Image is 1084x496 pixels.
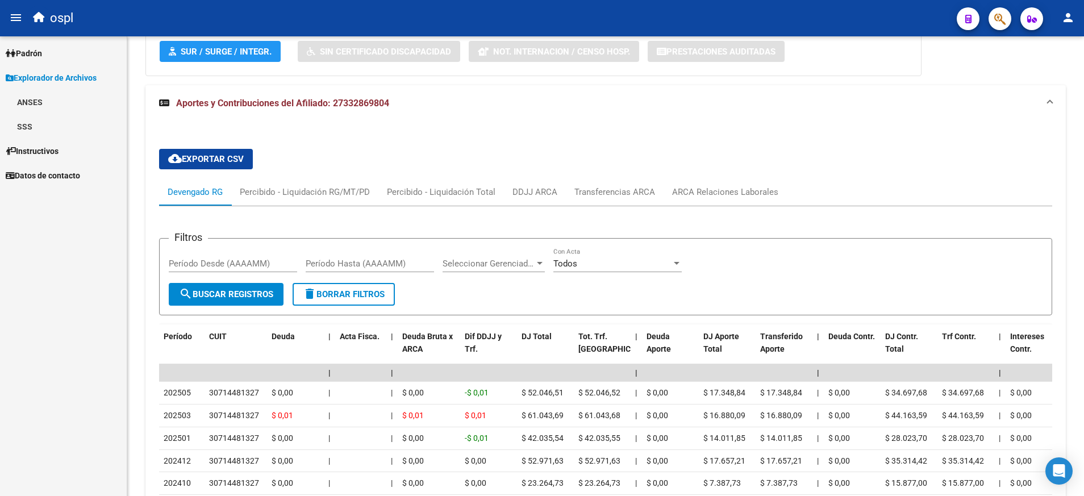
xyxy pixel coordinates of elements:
span: $ 15.877,00 [885,478,927,487]
mat-icon: person [1061,11,1075,24]
span: | [328,411,330,420]
datatable-header-cell: Deuda Contr. [824,324,881,374]
span: | [635,368,637,377]
datatable-header-cell: | [994,324,1006,374]
span: $ 0,00 [828,411,850,420]
span: Not. Internacion / Censo Hosp. [493,47,630,57]
div: 30714481327 [209,432,259,445]
div: Percibido - Liquidación RG/MT/PD [240,186,370,198]
span: Explorador de Archivos [6,72,97,84]
span: $ 0,00 [1010,411,1032,420]
span: DJ Aporte Total [703,332,739,354]
span: | [635,456,637,465]
mat-icon: cloud_download [168,152,182,165]
datatable-header-cell: DJ Aporte Total [699,324,756,374]
div: Transferencias ARCA [574,186,655,198]
span: | [635,434,637,443]
span: Período [164,332,192,341]
span: | [328,456,330,465]
datatable-header-cell: Deuda Aporte [642,324,699,374]
span: | [635,332,637,341]
datatable-header-cell: DJ Contr. Total [881,324,937,374]
datatable-header-cell: Acta Fisca. [335,324,386,374]
datatable-header-cell: Período [159,324,205,374]
span: $ 16.880,09 [760,411,802,420]
span: | [328,478,330,487]
span: | [391,456,393,465]
span: $ 0,00 [1010,434,1032,443]
span: | [817,411,819,420]
span: $ 34.697,68 [942,388,984,397]
button: Exportar CSV [159,149,253,169]
span: Aportes y Contribuciones del Afiliado: 27332869804 [176,98,389,109]
span: $ 0,00 [402,388,424,397]
mat-icon: search [179,287,193,301]
span: $ 17.657,21 [703,456,745,465]
span: $ 61.043,68 [578,411,620,420]
span: | [999,388,1000,397]
span: 202501 [164,434,191,443]
span: $ 0,01 [465,411,486,420]
span: $ 0,00 [272,456,293,465]
span: Transferido Aporte [760,332,803,354]
datatable-header-cell: | [631,324,642,374]
div: Percibido - Liquidación Total [387,186,495,198]
datatable-header-cell: Transferido Aporte [756,324,812,374]
span: $ 14.011,85 [703,434,745,443]
span: Seleccionar Gerenciador [443,259,535,269]
button: Prestaciones Auditadas [648,41,785,62]
span: $ 0,00 [1010,456,1032,465]
span: DJ Contr. Total [885,332,918,354]
span: $ 17.348,84 [760,388,802,397]
button: Buscar Registros [169,283,283,306]
span: $ 0,00 [647,411,668,420]
span: | [635,411,637,420]
span: $ 42.035,54 [522,434,564,443]
button: SUR / SURGE / INTEGR. [160,41,281,62]
span: $ 17.348,84 [703,388,745,397]
span: $ 0,00 [647,434,668,443]
span: $ 0,00 [465,478,486,487]
span: | [817,456,819,465]
span: $ 0,00 [828,478,850,487]
span: | [999,434,1000,443]
span: $ 61.043,69 [522,411,564,420]
span: CUIT [209,332,227,341]
span: | [817,388,819,397]
span: Intereses Contr. [1010,332,1044,354]
span: | [999,478,1000,487]
span: $ 44.163,59 [942,411,984,420]
button: Sin Certificado Discapacidad [298,41,460,62]
span: Acta Fisca. [340,332,380,341]
button: Borrar Filtros [293,283,395,306]
span: $ 0,01 [272,411,293,420]
span: $ 23.264,73 [578,478,620,487]
span: Buscar Registros [179,289,273,299]
span: | [328,388,330,397]
datatable-header-cell: | [324,324,335,374]
span: | [999,456,1000,465]
span: $ 35.314,42 [885,456,927,465]
span: $ 15.877,00 [942,478,984,487]
div: DDJJ ARCA [512,186,557,198]
datatable-header-cell: Trf Contr. [937,324,994,374]
span: | [328,332,331,341]
div: Open Intercom Messenger [1045,457,1073,485]
span: | [999,368,1001,377]
span: -$ 0,01 [465,388,489,397]
span: | [635,478,637,487]
span: | [391,478,393,487]
span: $ 16.880,09 [703,411,745,420]
span: $ 0,00 [1010,478,1032,487]
span: 202410 [164,478,191,487]
span: | [328,434,330,443]
span: $ 28.023,70 [885,434,927,443]
span: | [817,332,819,341]
span: | [999,411,1000,420]
mat-expansion-panel-header: Aportes y Contribuciones del Afiliado: 27332869804 [145,85,1066,122]
button: Not. Internacion / Censo Hosp. [469,41,639,62]
span: Tot. Trf. [GEOGRAPHIC_DATA] [578,332,656,354]
span: | [391,411,393,420]
span: Instructivos [6,145,59,157]
span: $ 0,00 [402,434,424,443]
